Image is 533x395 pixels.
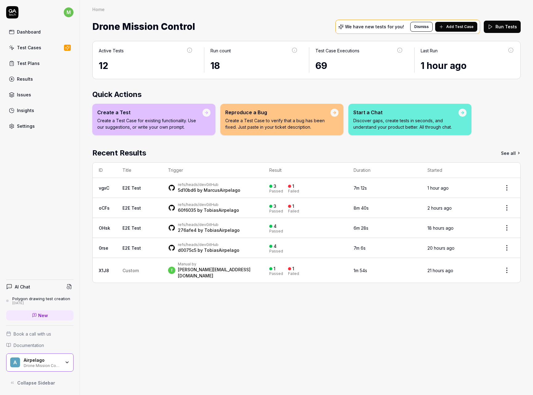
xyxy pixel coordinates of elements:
[354,185,367,191] time: 7m 12s
[269,209,283,213] div: Passed
[269,272,283,276] div: Passed
[122,245,141,251] a: E2E Test
[178,208,196,213] a: 60f6035
[427,205,452,211] time: 2 hours ago
[24,357,61,363] div: Airpelago
[274,266,275,272] div: 1
[38,312,48,319] span: New
[274,183,276,189] div: 3
[178,247,239,253] div: by
[17,107,34,114] div: Insights
[6,42,74,54] a: Test Cases
[92,147,146,159] h2: Recent Results
[354,225,368,231] time: 6m 28s
[427,245,455,251] time: 20 hours ago
[421,60,467,71] time: 1 hour ago
[204,228,240,233] a: TobiasAirpelago
[6,73,74,85] a: Results
[17,380,55,386] span: Collapse Sidebar
[99,47,124,54] div: Active Tests
[446,24,474,30] span: Add Test Case
[345,25,404,29] p: We have new tests for you!
[427,268,453,273] time: 21 hours ago
[354,205,369,211] time: 8m 40s
[64,7,74,17] span: m
[178,222,206,227] a: refs/heads/dev
[288,189,299,193] div: Failed
[269,189,283,193] div: Passed
[178,222,240,227] div: GitHub
[274,204,276,209] div: 3
[204,187,240,193] a: MarcusAirpelago
[99,205,110,211] a: oCFs
[168,267,175,274] span: t
[93,163,116,178] th: ID
[24,363,61,368] div: Drone Mission Control
[263,163,347,178] th: Result
[6,331,74,337] a: Book a call with us
[6,26,74,38] a: Dashboard
[292,266,294,272] div: 1
[6,89,74,101] a: Issues
[6,310,74,320] a: New
[14,342,44,349] span: Documentation
[288,272,299,276] div: Failed
[178,267,257,279] div: [PERSON_NAME][EMAIL_ADDRESS][DOMAIN_NAME]
[274,224,277,229] div: 4
[210,59,298,73] div: 18
[225,117,331,130] p: Create a Test Case to verify that a bug has been fixed. Just paste in your ticket description.
[92,6,105,12] div: Home
[501,147,521,159] a: See all
[122,205,141,211] a: E2E Test
[64,6,74,18] button: m
[315,59,403,73] div: 69
[92,89,521,100] h2: Quick Actions
[484,21,521,33] button: Run Tests
[14,331,51,337] span: Book a call with us
[288,209,299,213] div: Failed
[6,296,74,305] a: Polygon drawing test creation[DATE]
[17,91,31,98] div: Issues
[178,242,239,247] div: GitHub
[17,123,35,129] div: Settings
[274,244,277,249] div: 4
[97,117,202,130] p: Create a Test Case for existing functionality. Use our suggestions, or write your own prompt.
[17,29,41,35] div: Dashboard
[178,242,206,247] a: refs/heads/dev
[292,183,294,189] div: 1
[99,225,110,231] a: OHsk
[6,377,74,389] button: Collapse Sidebar
[178,182,206,187] a: refs/heads/dev
[178,248,196,253] a: d0075c5
[292,204,294,209] div: 1
[6,353,74,372] button: AAirpelagoDrone Mission Control
[17,76,33,82] div: Results
[421,47,438,54] div: Last Run
[178,187,196,193] a: 5d10bd6
[17,44,41,51] div: Test Cases
[99,268,109,273] a: X1J8
[92,18,195,35] span: Drone Mission Control
[269,229,283,233] div: Passed
[122,268,139,273] span: Custom
[178,182,240,187] div: GitHub
[410,22,433,32] button: Dismiss
[225,109,331,116] div: Reproduce a Bug
[12,296,70,301] div: Polygon drawing test creation
[162,163,263,178] th: Trigger
[421,163,493,178] th: Started
[178,227,240,233] div: by
[10,357,20,367] span: A
[354,245,366,251] time: 7m 6s
[122,185,141,191] a: E2E Test
[210,47,231,54] div: Run count
[435,22,477,32] button: Add Test Case
[178,262,257,267] div: Manual by
[6,104,74,116] a: Insights
[353,117,459,130] p: Discover gaps, create tests in seconds, and understand your product better. All through chat.
[6,342,74,349] a: Documentation
[99,59,193,73] div: 12
[178,187,240,193] div: by
[178,202,206,207] a: refs/heads/dev
[354,268,367,273] time: 1m 54s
